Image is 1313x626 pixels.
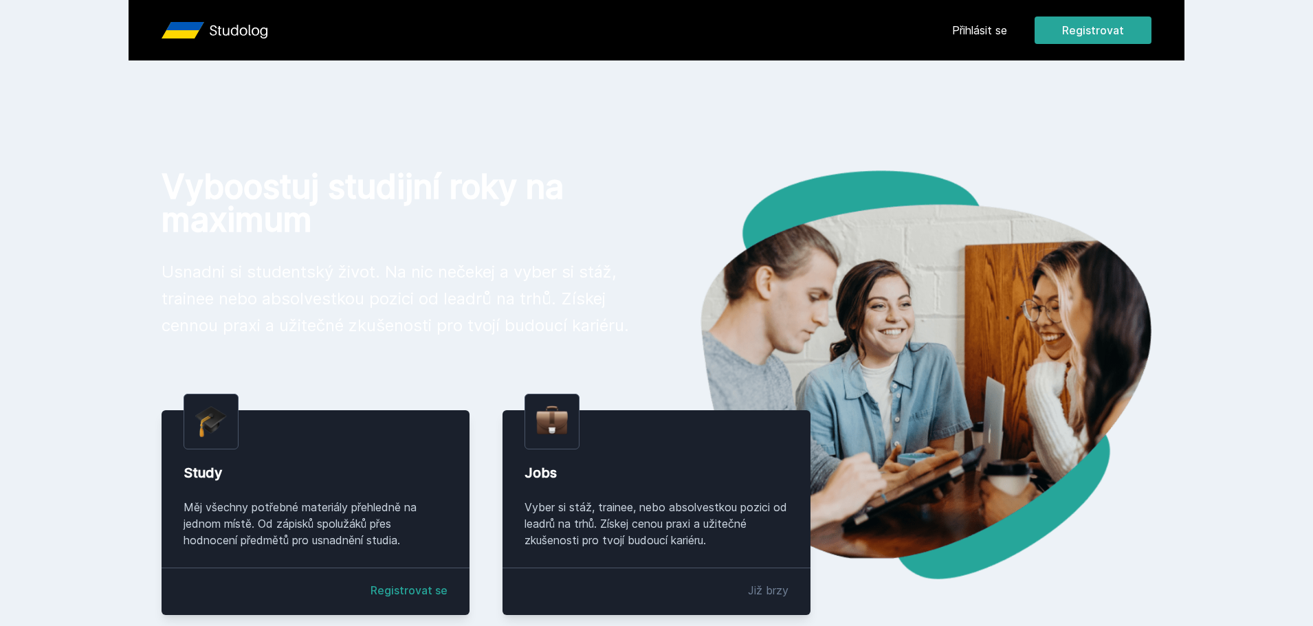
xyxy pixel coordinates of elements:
div: Jobs [525,463,788,482]
img: graduation-cap.png [195,405,227,438]
a: Přihlásit se [952,22,1007,38]
div: Měj všechny potřebné materiály přehledně na jednom místě. Od zápisků spolužáků přes hodnocení pře... [184,499,448,548]
img: hero.png [656,170,1151,579]
p: Usnadni si studentský život. Na nic nečekej a vyber si stáž, trainee nebo absolvestkou pozici od ... [162,258,635,339]
img: briefcase.png [536,403,568,438]
a: Registrovat se [371,582,448,599]
h1: Vyboostuj studijní roky na maximum [162,170,635,236]
div: Study [184,463,448,482]
div: Vyber si stáž, trainee, nebo absolvestkou pozici od leadrů na trhů. Získej cenou praxi a užitečné... [525,499,788,548]
button: Registrovat [1035,16,1151,44]
div: Již brzy [748,582,788,599]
